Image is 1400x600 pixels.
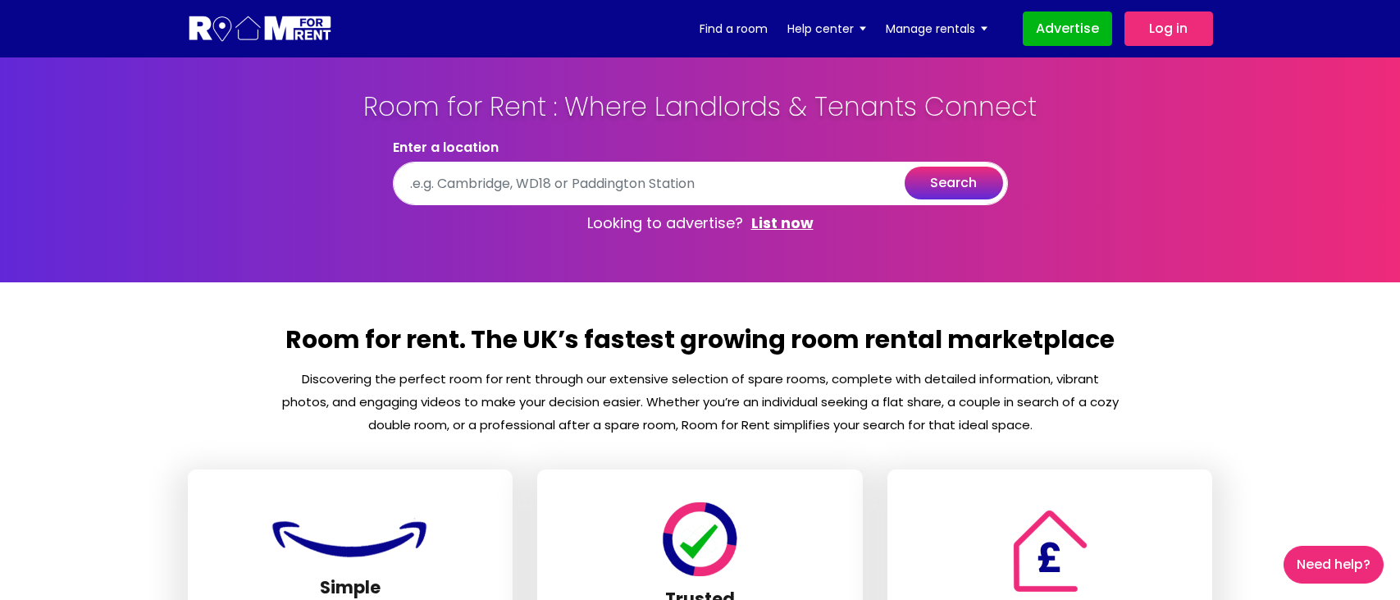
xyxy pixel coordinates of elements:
a: Manage rentals [886,16,987,41]
h1: Room for Rent : Where Landlords & Tenants Connect [327,90,1074,140]
a: Help center [787,16,866,41]
button: search [905,167,1003,199]
label: Enter a location [393,140,1008,155]
img: Room For Rent [268,513,432,565]
input: .e.g. Cambridge, WD18 or Paddington Station [393,162,1008,205]
a: Find a room [700,16,768,41]
h2: Room for rent. The UK’s fastest growing room rental marketplace [280,323,1120,368]
p: Looking to advertise? [393,205,1008,241]
p: Discovering the perfect room for rent through our extensive selection of spare rooms, complete wi... [280,368,1120,437]
img: Room For Rent [1006,510,1095,592]
img: Room For Rent [659,502,741,576]
img: Logo for Room for Rent, featuring a welcoming design with a house icon and modern typography [188,14,333,44]
a: Advertise [1023,11,1112,46]
a: Need Help? [1284,546,1384,584]
a: Log in [1124,11,1213,46]
a: List now [751,213,814,233]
